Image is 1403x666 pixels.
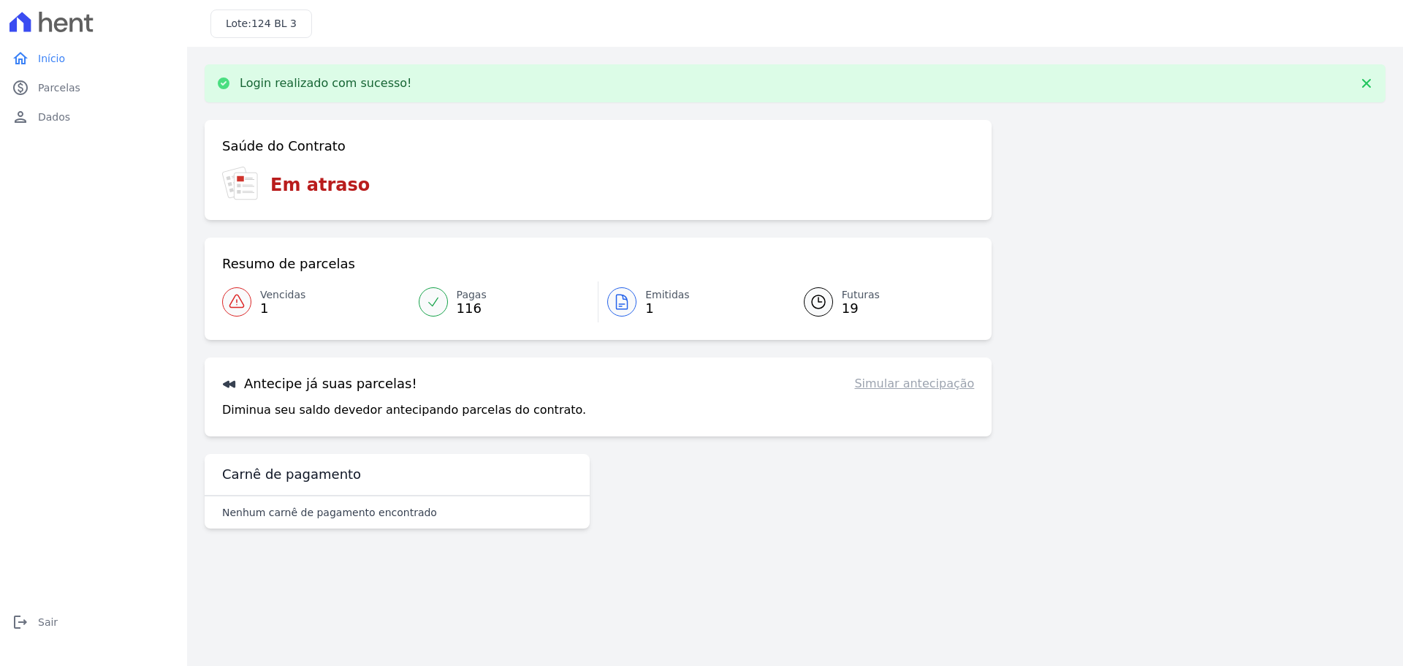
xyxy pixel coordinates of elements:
a: paidParcelas [6,73,181,102]
a: Pagas 116 [410,281,598,322]
a: Futuras 19 [786,281,975,322]
a: Emitidas 1 [598,281,786,322]
span: Emitidas [645,287,690,303]
p: Nenhum carnê de pagamento encontrado [222,505,437,520]
span: Vencidas [260,287,305,303]
i: logout [12,613,29,631]
a: personDados [6,102,181,132]
h3: Antecipe já suas parcelas! [222,375,417,393]
a: Simular antecipação [854,375,974,393]
a: Vencidas 1 [222,281,410,322]
h3: Carnê de pagamento [222,466,361,483]
span: Sair [38,615,58,629]
h3: Resumo de parcelas [222,255,355,273]
i: paid [12,79,29,97]
span: Parcelas [38,80,80,95]
span: 1 [645,303,690,314]
span: 124 BL 3 [251,18,297,29]
i: person [12,108,29,126]
p: Diminua seu saldo devedor antecipando parcelas do contrato. [222,401,586,419]
a: homeInício [6,44,181,73]
span: Dados [38,110,70,124]
span: 116 [457,303,487,314]
a: logoutSair [6,608,181,637]
span: Pagas [457,287,487,303]
span: Futuras [842,287,880,303]
h3: Em atraso [270,172,370,198]
i: home [12,50,29,67]
p: Login realizado com sucesso! [240,76,412,91]
h3: Saúde do Contrato [222,137,346,155]
span: Início [38,51,65,66]
h3: Lote: [226,16,297,31]
span: 19 [842,303,880,314]
span: 1 [260,303,305,314]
